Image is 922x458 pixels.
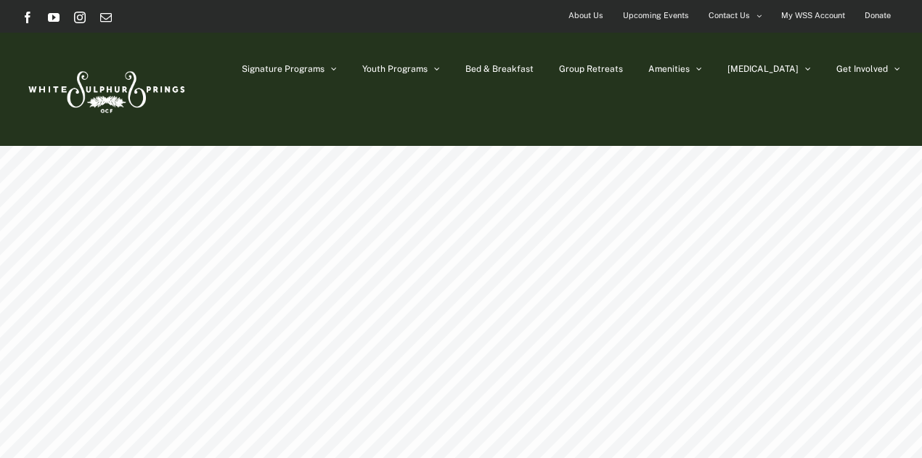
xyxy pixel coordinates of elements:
[727,65,799,73] span: [MEDICAL_DATA]
[74,12,86,23] a: Instagram
[648,33,702,105] a: Amenities
[465,65,534,73] span: Bed & Breakfast
[568,5,603,26] span: About Us
[242,33,337,105] a: Signature Programs
[362,65,428,73] span: Youth Programs
[242,33,900,105] nav: Main Menu
[22,12,33,23] a: Facebook
[559,65,623,73] span: Group Retreats
[362,33,440,105] a: Youth Programs
[709,5,750,26] span: Contact Us
[648,65,690,73] span: Amenities
[727,33,811,105] a: [MEDICAL_DATA]
[781,5,845,26] span: My WSS Account
[865,5,891,26] span: Donate
[100,12,112,23] a: Email
[559,33,623,105] a: Group Retreats
[242,65,325,73] span: Signature Programs
[22,55,189,123] img: White Sulphur Springs Logo
[465,33,534,105] a: Bed & Breakfast
[836,33,900,105] a: Get Involved
[48,12,60,23] a: YouTube
[623,5,689,26] span: Upcoming Events
[836,65,888,73] span: Get Involved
